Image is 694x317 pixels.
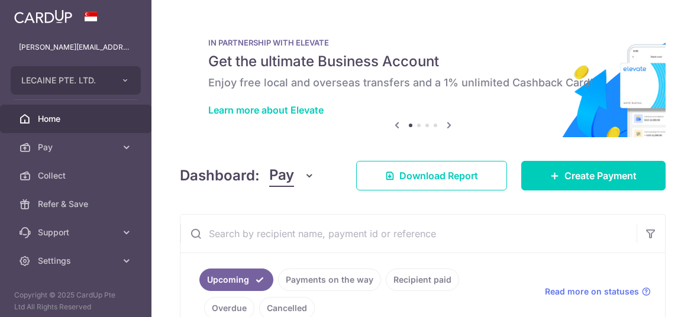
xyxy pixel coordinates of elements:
[38,113,116,125] span: Home
[545,286,651,297] a: Read more on statuses
[180,215,637,253] input: Search by recipient name, payment id or reference
[38,170,116,182] span: Collect
[38,198,116,210] span: Refer & Save
[14,9,72,24] img: CardUp
[180,165,260,186] h4: Dashboard:
[38,141,116,153] span: Pay
[564,169,637,183] span: Create Payment
[278,269,381,291] a: Payments on the way
[521,161,666,190] a: Create Payment
[356,161,507,190] a: Download Report
[11,66,141,95] button: LECAINE PTE. LTD.
[38,227,116,238] span: Support
[208,52,637,71] h5: Get the ultimate Business Account
[38,255,116,267] span: Settings
[399,169,478,183] span: Download Report
[208,76,637,90] h6: Enjoy free local and overseas transfers and a 1% unlimited Cashback Card!
[208,38,637,47] p: IN PARTNERSHIP WITH ELEVATE
[386,269,459,291] a: Recipient paid
[199,269,273,291] a: Upcoming
[269,164,294,187] span: Pay
[21,75,109,86] span: LECAINE PTE. LTD.
[19,41,133,53] p: [PERSON_NAME][EMAIL_ADDRESS][DOMAIN_NAME]
[180,19,666,137] img: Renovation banner
[545,286,639,297] span: Read more on statuses
[269,164,315,187] button: Pay
[208,104,324,116] a: Learn more about Elevate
